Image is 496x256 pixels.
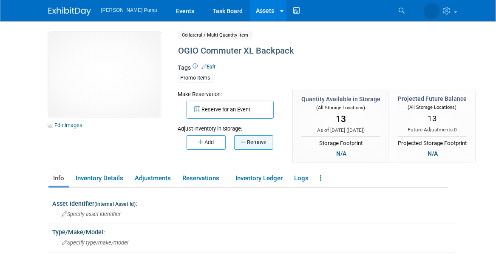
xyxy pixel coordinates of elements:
div: Adjust Inventory in Storage: [178,119,280,133]
div: Storage Footprint [301,137,380,148]
span: Collateral / Multi-Quantity Item [178,31,253,40]
button: Add [187,135,226,150]
div: Quantity Available in Storage [301,95,380,103]
div: Tags [178,63,440,88]
div: Type/Make/Model: [53,226,454,236]
a: Inventory Ledger [231,171,288,186]
span: [PERSON_NAME] Pump [101,7,157,13]
div: Future Adjustments: [398,126,467,134]
button: Reserve for an Event [187,101,274,119]
img: ExhibitDay [48,7,91,16]
div: Projected Storage Footprint [398,137,467,148]
a: Adjustments [130,171,176,186]
span: [DATE] [348,127,363,133]
button: Remove [234,135,273,150]
div: N/A [425,149,440,158]
div: N/A [334,149,349,158]
div: Promo Items [178,74,213,82]
div: (All Storage Locations) [301,103,380,111]
a: Info [48,171,69,186]
small: (Internal Asset Id) [95,201,136,207]
a: Inventory Details [71,171,128,186]
a: Logs [289,171,314,186]
a: Edit [202,64,216,70]
span: 0 [454,127,457,133]
span: 13 [336,114,346,124]
div: As of [DATE] ( ) [301,127,380,134]
a: Reservations [178,171,229,186]
div: Make Reservation: [178,90,280,98]
span: Specify type/make/model [62,239,129,246]
div: OGIO Commuter XL Backpack [176,43,440,59]
a: Edit Images [48,120,86,131]
div: Asset Identifier : [53,197,454,208]
div: Projected Future Balance [398,94,467,103]
img: Amanda Smith [424,3,440,19]
span: 13 [428,114,437,123]
span: Specify asset identifier [62,211,121,217]
div: (All Storage Locations) [398,103,467,111]
img: View Images [48,32,161,117]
